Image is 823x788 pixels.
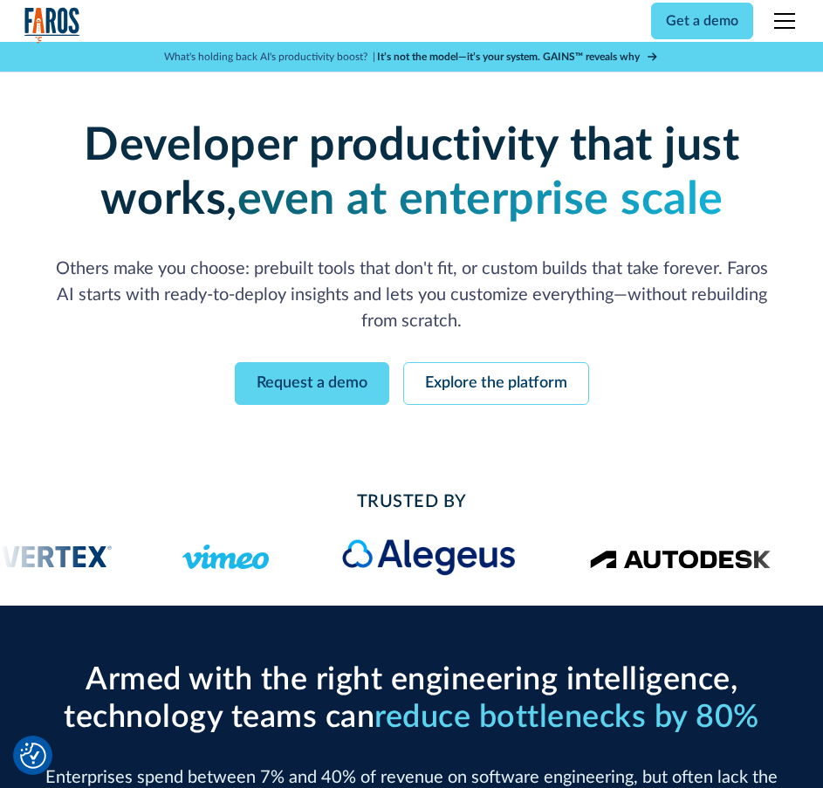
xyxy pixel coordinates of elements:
strong: even at enterprise scale [237,177,724,223]
span: reduce bottlenecks by 80% [374,702,759,733]
a: Get a demo [651,3,753,39]
a: Explore the platform [403,362,589,405]
img: Logo of the design software company Autodesk. [589,545,771,568]
p: Others make you choose: prebuilt tools that don't fit, or custom builds that take forever. Faros ... [24,256,798,334]
img: Logo of the video hosting platform Vimeo. [182,545,270,569]
button: Cookie Settings [20,743,46,769]
img: Revisit consent button [20,743,46,769]
h2: Trusted By [24,489,798,515]
a: It’s not the model—it’s your system. GAINS™ reveals why [377,49,659,65]
a: home [24,7,80,43]
a: Request a demo [235,362,389,405]
img: Alegeus logo [339,536,520,578]
img: Logo of the analytics and reporting company Faros. [24,7,80,43]
strong: It’s not the model—it’s your system. GAINS™ reveals why [377,51,640,62]
h2: Armed with the right engineering intelligence, technology teams can [24,661,798,737]
strong: Developer productivity that just works, [84,123,739,223]
p: What's holding back AI's productivity boost? | [164,49,375,65]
